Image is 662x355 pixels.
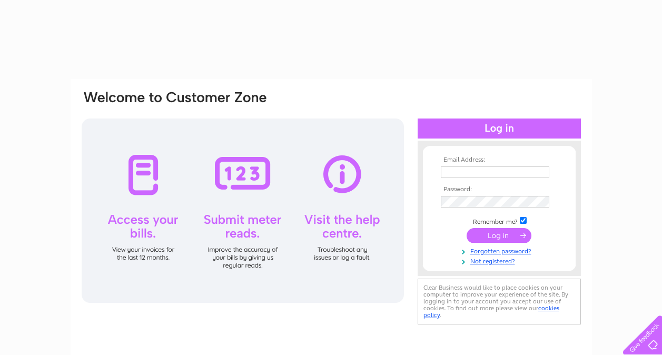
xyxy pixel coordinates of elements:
[438,186,560,193] th: Password:
[423,304,559,319] a: cookies policy
[441,255,560,265] a: Not registered?
[438,156,560,164] th: Email Address:
[418,279,581,324] div: Clear Business would like to place cookies on your computer to improve your experience of the sit...
[441,245,560,255] a: Forgotten password?
[438,215,560,226] td: Remember me?
[467,228,531,243] input: Submit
